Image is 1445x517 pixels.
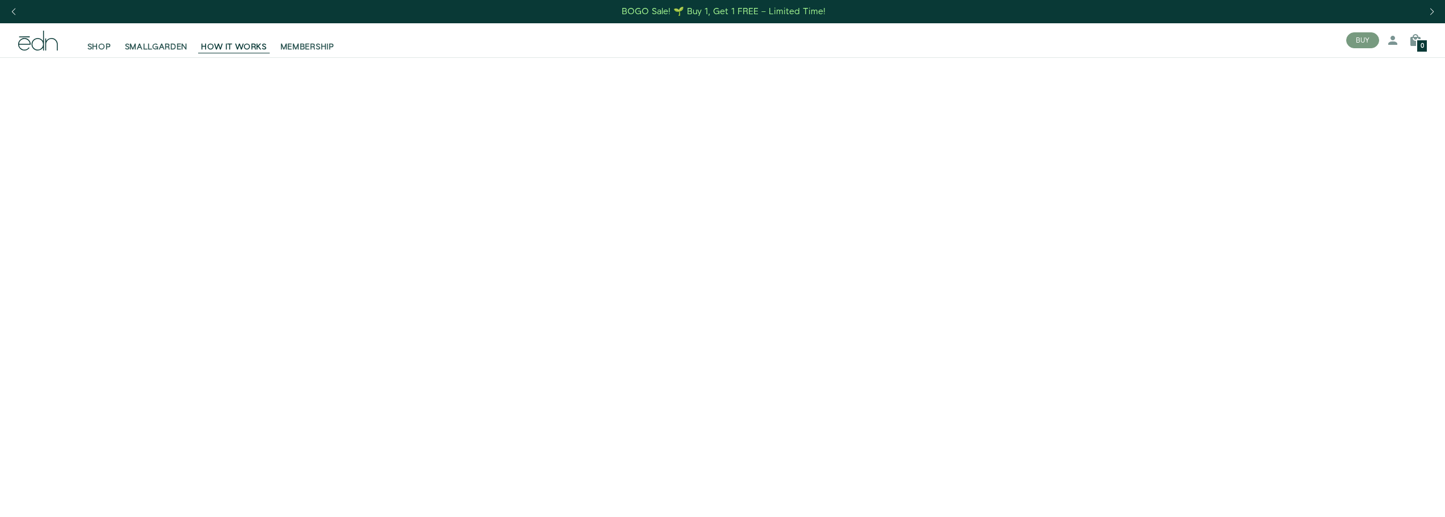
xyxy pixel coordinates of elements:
[125,41,188,53] span: SMALLGARDEN
[201,41,266,53] span: HOW IT WORKS
[1421,43,1424,49] span: 0
[274,28,341,53] a: MEMBERSHIP
[118,28,195,53] a: SMALLGARDEN
[1346,32,1379,48] button: BUY
[621,3,827,20] a: BOGO Sale! 🌱 Buy 1, Get 1 FREE – Limited Time!
[194,28,273,53] a: HOW IT WORKS
[1358,483,1434,511] iframe: Opens a widget where you can find more information
[622,6,826,18] div: BOGO Sale! 🌱 Buy 1, Get 1 FREE – Limited Time!
[280,41,334,53] span: MEMBERSHIP
[81,28,118,53] a: SHOP
[87,41,111,53] span: SHOP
